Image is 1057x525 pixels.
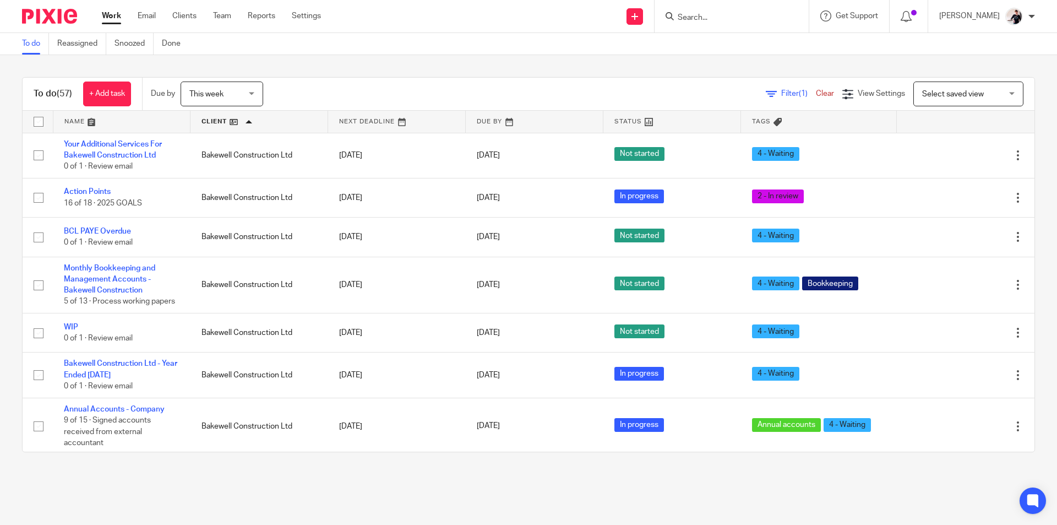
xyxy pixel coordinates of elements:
[752,118,771,125] span: Tags
[328,218,466,257] td: [DATE]
[752,147,799,161] span: 4 - Waiting
[213,10,231,21] a: Team
[189,90,224,98] span: This week
[677,13,776,23] input: Search
[57,33,106,55] a: Reassigned
[799,90,808,98] span: (1)
[802,277,858,290] span: Bookkeeping
[477,151,500,159] span: [DATE]
[328,257,466,313] td: [DATE]
[614,229,664,242] span: Not started
[64,188,111,196] a: Action Points
[64,140,162,159] a: Your Additional Services For Bakewell Construction Ltd
[64,405,165,413] a: Annual Accounts - Company
[115,33,154,55] a: Snoozed
[477,423,500,430] span: [DATE]
[190,353,328,398] td: Bakewell Construction Ltd
[57,89,72,98] span: (57)
[477,233,500,241] span: [DATE]
[64,360,177,378] a: Bakewell Construction Ltd - Year Ended [DATE]
[752,418,821,432] span: Annual accounts
[64,298,175,306] span: 5 of 13 · Process working papers
[752,324,799,338] span: 4 - Waiting
[328,353,466,398] td: [DATE]
[190,218,328,257] td: Bakewell Construction Ltd
[64,416,151,447] span: 9 of 15 · Signed accounts received from external accountant
[172,10,197,21] a: Clients
[138,10,156,21] a: Email
[190,178,328,217] td: Bakewell Construction Ltd
[752,229,799,242] span: 4 - Waiting
[190,313,328,353] td: Bakewell Construction Ltd
[64,199,142,207] span: 16 of 18 · 2025 GOALS
[64,323,78,331] a: WIP
[781,90,816,98] span: Filter
[328,178,466,217] td: [DATE]
[816,90,834,98] a: Clear
[477,281,500,289] span: [DATE]
[858,90,905,98] span: View Settings
[752,277,799,290] span: 4 - Waiting
[102,10,121,21] a: Work
[64,382,133,390] span: 0 of 1 · Review email
[922,90,984,98] span: Select saved view
[824,418,871,432] span: 4 - Waiting
[34,88,72,100] h1: To do
[752,190,804,203] span: 2 - In review
[477,329,500,337] span: [DATE]
[614,147,664,161] span: Not started
[328,398,466,454] td: [DATE]
[190,133,328,178] td: Bakewell Construction Ltd
[83,82,131,106] a: + Add task
[292,10,321,21] a: Settings
[1005,8,1023,25] img: AV307615.jpg
[162,33,189,55] a: Done
[64,163,133,170] span: 0 of 1 · Review email
[836,12,878,20] span: Get Support
[328,133,466,178] td: [DATE]
[614,190,664,203] span: In progress
[190,257,328,313] td: Bakewell Construction Ltd
[752,367,799,381] span: 4 - Waiting
[64,264,155,295] a: Monthly Bookkeeping and Management Accounts - Bakewell Construction
[614,324,664,338] span: Not started
[939,10,1000,21] p: [PERSON_NAME]
[151,88,175,99] p: Due by
[190,398,328,454] td: Bakewell Construction Ltd
[614,277,664,290] span: Not started
[328,313,466,353] td: [DATE]
[614,367,664,381] span: In progress
[64,334,133,342] span: 0 of 1 · Review email
[22,9,77,24] img: Pixie
[22,33,49,55] a: To do
[64,228,131,235] a: BCL PAYE Overdue
[477,194,500,202] span: [DATE]
[614,418,664,432] span: In progress
[248,10,275,21] a: Reports
[477,371,500,379] span: [DATE]
[64,239,133,246] span: 0 of 1 · Review email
